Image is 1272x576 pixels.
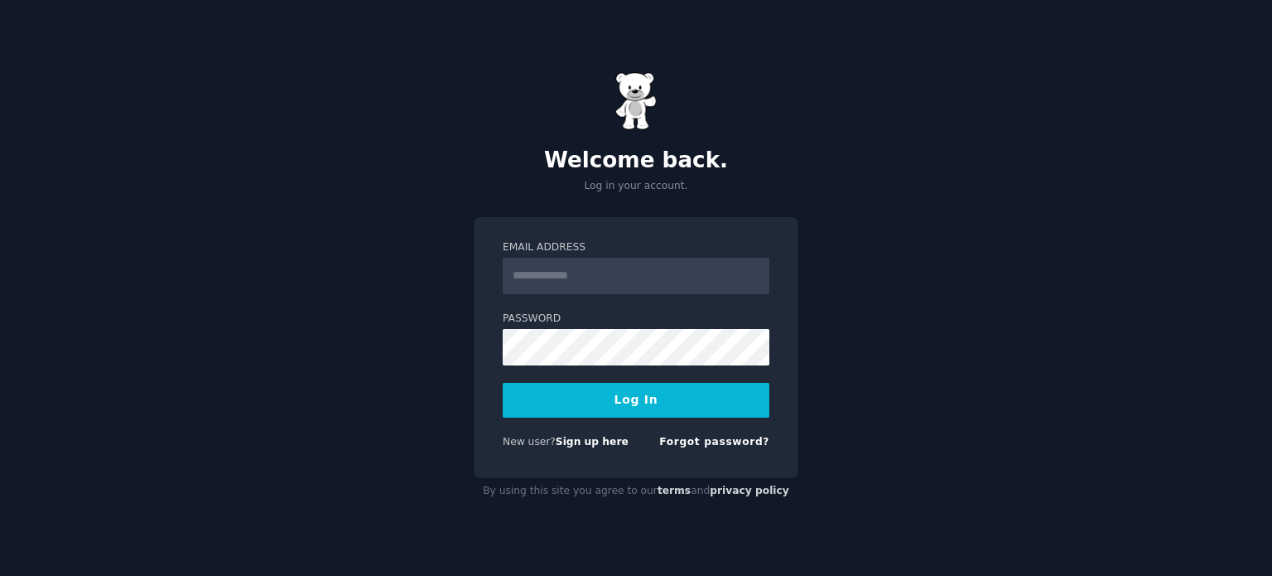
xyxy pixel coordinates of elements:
[503,240,769,255] label: Email Address
[658,485,691,496] a: terms
[503,312,769,327] label: Password
[556,436,629,448] a: Sign up here
[474,478,798,505] div: By using this site you agree to our and
[503,383,769,418] button: Log In
[710,485,789,496] a: privacy policy
[503,436,556,448] span: New user?
[615,72,657,130] img: Gummy Bear
[474,179,798,194] p: Log in your account.
[659,436,769,448] a: Forgot password?
[474,148,798,174] h2: Welcome back.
